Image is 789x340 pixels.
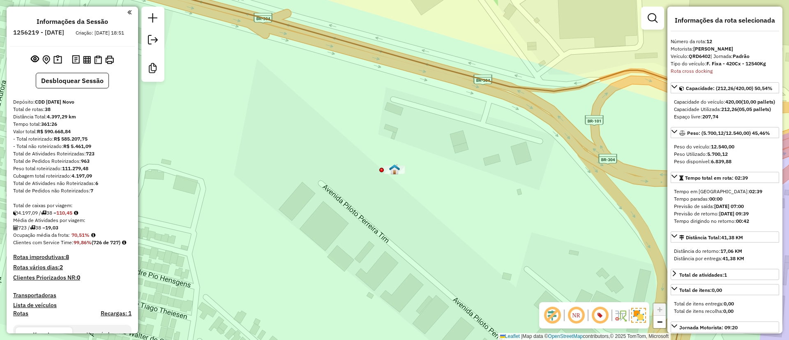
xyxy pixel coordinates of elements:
strong: 420,00 [725,99,741,105]
strong: 00:00 [709,196,722,202]
strong: 0,00 [724,301,734,307]
span: Exibir deslocamento [542,305,562,325]
div: Total de rotas: [13,106,131,113]
strong: 110,45 [56,210,72,216]
h4: Transportadoras [13,292,131,299]
div: Peso disponível: [674,158,776,165]
span: Capacidade: (212,26/420,00) 50,54% [686,85,773,91]
strong: 1 [724,272,727,278]
span: + [657,304,662,315]
strong: 361:26 [41,121,57,127]
div: Previsão de saída: [674,203,776,210]
strong: 8 [66,253,69,261]
div: Total de Atividades Roteirizadas: [13,150,131,157]
img: Fluxo de ruas [614,309,627,322]
button: Desbloquear Sessão [36,73,109,88]
div: Jornada Motorista: 09:20 [679,324,738,331]
strong: 00:42 [736,218,749,224]
div: Tempo dirigindo no retorno: [674,217,776,225]
strong: 212,26 [721,106,737,112]
div: Rota cross docking [671,67,779,75]
strong: 2 [60,264,63,271]
a: Rotas [13,310,28,317]
strong: (10,00 pallets) [741,99,775,105]
a: Tempo total em rota: 02:39 [671,172,779,183]
span: Tempo total em rota: 02:39 [685,175,748,181]
a: Exportar sessão [145,32,161,50]
div: Tempo em [GEOGRAPHIC_DATA]: [674,188,776,195]
div: Criação: [DATE] 18:51 [72,29,127,37]
a: Total de itens:0,00 [671,284,779,295]
div: Total de itens:0,00 [671,297,779,318]
h4: Clientes Priorizados NR: [13,274,131,281]
strong: R$ 5.461,09 [63,143,91,149]
strong: 4.397,29 km [47,113,76,120]
h4: Lista de veículos [13,302,131,309]
a: Capacidade: (212,26/420,00) 50,54% [671,82,779,93]
div: - Total roteirizado: [13,135,131,143]
span: Clientes com Service Time: [13,239,74,245]
button: Exibir sessão original [29,53,41,66]
span: Peso do veículo: [674,143,734,150]
strong: 02:39 [749,188,762,194]
h4: Rotas vários dias: [13,264,131,271]
button: Painel de Sugestão [52,53,64,66]
a: Jornada Motorista: 09:20 [671,321,779,333]
strong: 19,03 [45,224,58,231]
strong: 6 [95,180,98,186]
div: Distância Total: [13,113,131,120]
strong: 723 [86,150,95,157]
span: Exibir número da rota [590,305,610,325]
a: Total de atividades:1 [671,269,779,280]
button: Logs desbloquear sessão [70,53,81,66]
strong: 41,38 KM [722,255,744,261]
strong: CDD [DATE] Novo [35,99,74,105]
strong: [DATE] 09:39 [719,210,749,217]
strong: 17,06 KM [720,248,742,254]
strong: 0,00 [723,308,734,314]
button: Visualizar relatório de Roteirização [81,54,92,65]
span: Peso: (5.700,12/12.540,00) 45,46% [687,130,770,136]
span: | [521,333,522,339]
strong: 12 [706,38,712,44]
button: Visualizar Romaneio [92,54,104,66]
div: Peso: (5.700,12/12.540,00) 45,46% [671,140,779,169]
h6: 1256219 - [DATE] [13,29,64,36]
em: Rotas cross docking consideradas [122,240,126,245]
i: Cubagem total roteirizado [13,210,18,215]
button: Imprimir Rotas [104,54,115,66]
span: Ocupação média da frota: [13,232,70,238]
div: Tempo paradas: [674,195,776,203]
div: Total de caixas por viagem: [13,202,131,209]
i: Total de rotas [30,225,35,230]
div: Depósito: [13,98,131,106]
span: − [657,317,662,327]
strong: 12.540,00 [711,143,734,150]
strong: 963 [81,158,90,164]
div: Capacidade do veículo: [674,98,776,106]
strong: 0,00 [712,287,722,293]
div: Veículo: [671,53,779,60]
h4: Recargas: 1 [101,310,131,317]
a: Peso: (5.700,12/12.540,00) 45,46% [671,127,779,138]
div: Previsão de retorno: [674,210,776,217]
a: Exibir filtros [644,10,661,26]
img: 638 UDC Light Parnamirim [389,164,400,175]
span: | Jornada: [711,53,750,59]
div: Total de Pedidos não Roteirizados: [13,187,131,194]
strong: 0 [77,274,80,281]
h4: Informações da Sessão [37,18,108,25]
strong: 111.279,48 [62,165,88,171]
div: Total de itens recolha: [674,308,776,315]
div: Total de Atividades não Roteirizadas: [13,180,131,187]
div: Número da rota: [671,38,779,45]
span: Ocultar NR [566,305,586,325]
span: 41,38 KM [721,234,743,241]
strong: [PERSON_NAME] [693,46,733,52]
div: Distância Total:41,38 KM [671,244,779,266]
strong: (726 de 727) [92,239,120,245]
strong: 7 [90,187,93,194]
strong: (05,05 pallets) [737,106,771,112]
img: Exibir/Ocultar setores [631,308,646,323]
div: Espaço livre: [674,113,776,120]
